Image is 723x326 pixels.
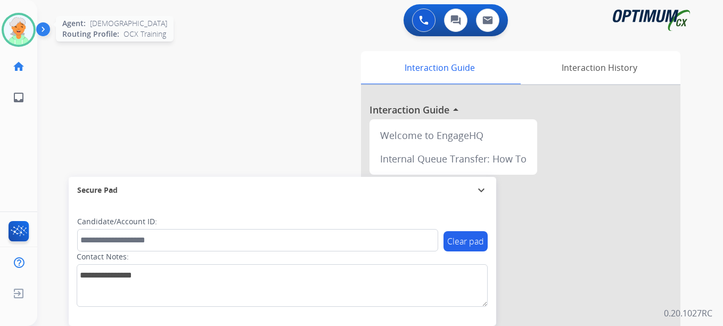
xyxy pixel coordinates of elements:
[12,60,25,73] mat-icon: home
[443,231,488,251] button: Clear pad
[518,51,680,84] div: Interaction History
[124,29,166,39] span: OCX Training
[4,15,34,45] img: avatar
[90,18,167,29] span: [DEMOGRAPHIC_DATA]
[664,307,712,320] p: 0.20.1027RC
[361,51,518,84] div: Interaction Guide
[62,29,119,39] span: Routing Profile:
[77,185,118,195] span: Secure Pad
[475,184,488,197] mat-icon: expand_more
[374,124,533,147] div: Welcome to EngageHQ
[374,147,533,170] div: Internal Queue Transfer: How To
[77,216,157,227] label: Candidate/Account ID:
[62,18,86,29] span: Agent:
[77,251,129,262] label: Contact Notes:
[12,91,25,104] mat-icon: inbox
